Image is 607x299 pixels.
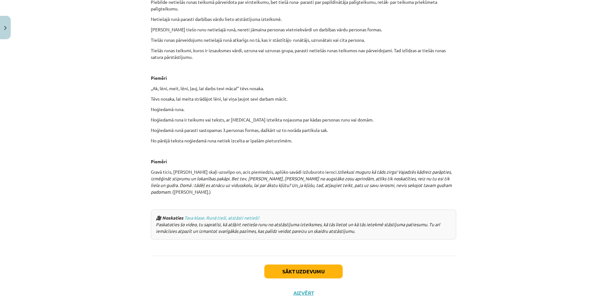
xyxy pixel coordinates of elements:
[151,37,456,43] p: Tiešās runas pārveidojums netiešajā runā atkarīgs no tā, kas ir stāstītājs- runātājs, uzrunātais ...
[151,96,456,102] p: Tēvs nosaka, lai meita strādājot lēni, lai viņa ļaujot sevi darbam mācīt.
[151,116,456,123] p: Noģiedamā runa ir teikums vai teksts, ar [MEDICAL_DATA] izteikta nojausma par kādas personas runu...
[151,47,456,60] p: Tiešās runas teikumi, kuros ir izsauksmes vārdi, uzruna vai uzrunas grupa, parasti netiešās runas...
[151,159,167,164] b: Piemēri
[151,169,456,195] p: Gravā ticis, [PERSON_NAME] skaļi uzsvilpo un, acis piemiedzis, aplūko savādi izžuburoto ieroci. ....
[151,85,456,92] p: ,,Ak, lēni, meit, lēni, ļauj, lai darbs tevi māca!’’ tēvs nosaka.
[184,215,259,221] a: Tava klase. Runā tieši, atstāsti netieši!
[4,26,7,30] img: icon-close-lesson-0947bae3869378f0d4975bcd49f059093ad1ed9edebbc8119c70593378902aed.svg
[291,290,316,296] button: Aizvērt
[264,265,343,278] button: Sākt uzdevumu
[156,215,183,221] strong: 🎥 Noskaties
[151,106,456,113] p: Noģiedamā runa.
[151,16,456,22] p: Netiešajā runā parasti darbības vārdu lieto atstāstījuma izteiksmē.
[151,26,456,33] p: [PERSON_NAME] tiešo runu netiešajā runā, nereti jāmaina personas vietniekvārdi un darbības vārdu ...
[156,215,440,234] em: Paskatoties šo video, tu sapratīsi, kā atšķirt netiešo runu no atstāstījuma izteiksmes, kā tās li...
[151,127,456,134] p: Noģiedamā runā parasti sastopamas 3.personas formas, dažkārt uz to norāda partikula sak.
[151,137,456,144] p: No pārējā teksta noģiedamā runa netiek izcelta ar īpašām pieturzīmēm.
[151,75,167,81] b: Piemēri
